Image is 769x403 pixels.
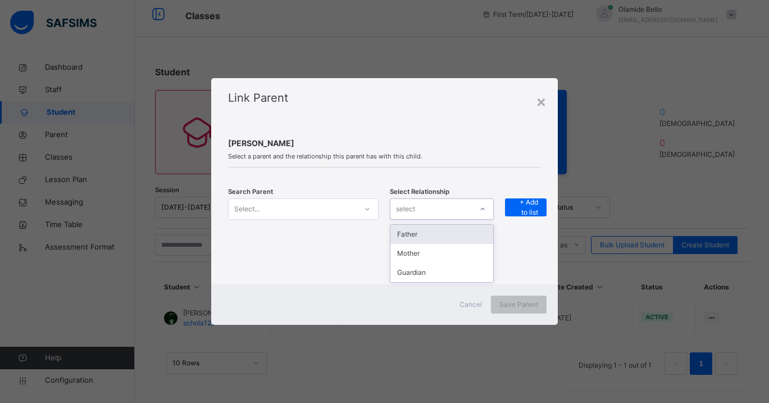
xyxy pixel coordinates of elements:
[499,300,538,310] span: Save Parent
[396,198,415,220] div: select
[228,91,288,105] span: Link Parent
[513,197,538,218] span: + Add to list
[228,187,273,197] span: Search Parent
[390,244,493,263] div: Mother
[459,300,482,310] span: Cancel
[228,152,540,161] span: Select a parent and the relationship this parent has with this child.
[390,225,493,244] div: Father
[390,263,493,282] div: Guardian
[234,198,260,220] div: Select...
[536,89,547,113] div: ×
[228,137,540,149] span: [PERSON_NAME]
[390,187,449,197] span: Select Relationship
